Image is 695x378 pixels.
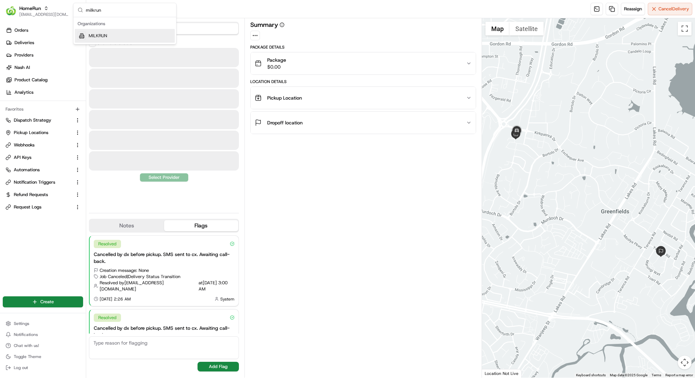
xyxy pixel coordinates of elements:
[7,7,21,20] img: Nash
[14,52,33,58] span: Providers
[14,332,38,337] span: Notifications
[65,100,111,106] span: API Documentation
[14,40,34,46] span: Deliveries
[198,362,239,371] button: Add Flag
[484,369,506,378] img: Google
[250,44,476,50] div: Package Details
[94,240,121,248] div: Resolved
[3,363,83,372] button: Log out
[484,369,506,378] a: Open this area in Google Maps (opens a new window)
[6,192,72,198] a: Refund Requests
[621,3,645,15] button: Reassign
[23,65,113,72] div: Start new chat
[164,220,239,231] button: Flags
[6,130,72,136] a: Pickup Locations
[3,189,83,200] button: Refund Requests
[267,63,286,70] span: $0.00
[89,33,107,39] span: MILKRUN
[510,124,524,138] div: 1
[3,164,83,175] button: Automations
[90,220,164,231] button: Notes
[3,202,83,213] button: Request Logs
[3,74,86,85] a: Product Catalog
[4,97,56,109] a: 📗Knowledge Base
[3,87,86,98] a: Analytics
[14,64,30,71] span: Nash AI
[14,204,41,210] span: Request Logs
[3,25,86,36] a: Orders
[19,12,69,17] span: [EMAIL_ADDRESS][DOMAIN_NAME]
[100,280,197,292] span: Resolved by [EMAIL_ADDRESS][DOMAIN_NAME]
[14,179,55,185] span: Notification Triggers
[14,100,53,106] span: Knowledge Base
[251,87,476,109] button: Pickup Location
[6,117,72,123] a: Dispatch Strategy
[251,112,476,134] button: Dropoff location
[648,3,692,15] button: CancelDelivery
[75,19,175,29] div: Organizations
[100,267,149,274] span: Creation message: None
[49,116,83,122] a: Powered byPylon
[250,79,476,84] div: Location Details
[678,22,692,35] button: Toggle fullscreen view
[3,62,86,73] a: Nash AI
[3,50,86,61] a: Providers
[86,3,172,17] input: Search...
[3,341,83,350] button: Chat with us!
[652,373,661,377] a: Terms (opens in new tab)
[14,130,48,136] span: Pickup Locations
[624,6,642,12] span: Reassign
[14,77,48,83] span: Product Catalog
[94,325,234,338] div: Cancelled by dx before pickup. SMS sent to cx. Awaiting call-back.
[3,296,83,307] button: Create
[3,319,83,328] button: Settings
[94,251,234,265] div: Cancelled by dx before pickup. SMS sent to cx. Awaiting call-back.
[665,373,693,377] a: Report a map error
[3,104,83,115] div: Favorites
[7,65,19,78] img: 1736555255976-a54dd68f-1ca7-489b-9aae-adbdc363a1c4
[3,152,83,163] button: API Keys
[14,142,34,148] span: Webhooks
[267,94,302,101] span: Pickup Location
[610,373,647,377] span: Map data ©2025 Google
[117,68,125,76] button: Start new chat
[3,140,83,151] button: Webhooks
[73,17,176,44] div: Suggestions
[100,296,131,302] span: [DATE] 2:26 AM
[18,44,114,51] input: Clear
[40,299,54,305] span: Create
[678,356,692,369] button: Map camera controls
[14,192,48,198] span: Refund Requests
[58,100,64,106] div: 💻
[267,57,286,63] span: Package
[6,6,17,17] img: HomeRun
[14,354,41,359] span: Toggle Theme
[6,179,72,185] a: Notification Triggers
[220,296,234,302] span: System
[6,204,72,210] a: Request Logs
[14,365,28,370] span: Log out
[3,352,83,361] button: Toggle Theme
[485,22,510,35] button: Show street map
[3,3,71,19] button: HomeRunHomeRun[EMAIL_ADDRESS][DOMAIN_NAME]
[19,5,41,12] button: HomeRun
[7,27,125,38] p: Welcome 👋
[267,119,303,126] span: Dropoff location
[56,97,113,109] a: 💻API Documentation
[3,330,83,339] button: Notifications
[6,154,72,161] a: API Keys
[94,314,121,322] div: Resolved
[6,167,72,173] a: Automations
[14,343,39,348] span: Chat with us!
[14,167,40,173] span: Automations
[14,154,31,161] span: API Keys
[482,369,522,378] div: Location Not Live
[3,127,83,138] button: Pickup Locations
[6,142,72,148] a: Webhooks
[655,246,666,257] div: 2
[14,89,33,95] span: Analytics
[69,116,83,122] span: Pylon
[14,321,29,326] span: Settings
[7,100,12,106] div: 📗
